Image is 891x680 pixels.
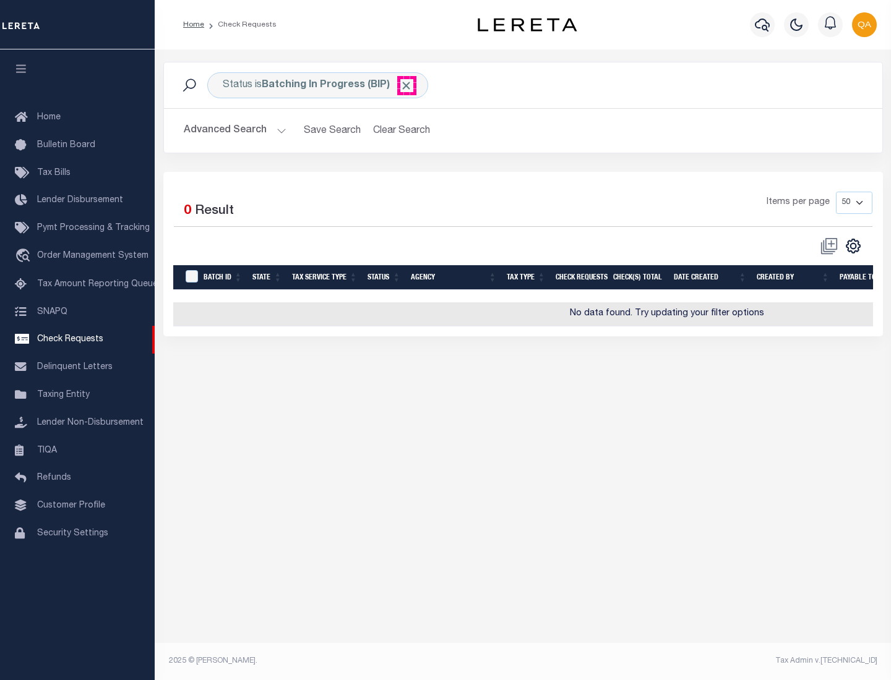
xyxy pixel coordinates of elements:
[608,265,669,291] th: Check(s) Total
[37,446,57,454] span: TIQA
[406,265,502,291] th: Agency: activate to sort column ascending
[400,79,413,92] span: Click to Remove
[37,169,71,177] span: Tax Bills
[262,80,413,90] b: Batching In Progress (BIP)
[37,391,90,399] span: Taxing Entity
[160,655,523,666] div: 2025 © [PERSON_NAME].
[37,252,148,260] span: Order Management System
[551,265,608,291] th: Check Requests
[37,501,105,510] span: Customer Profile
[368,119,436,143] button: Clear Search
[37,474,71,482] span: Refunds
[207,72,428,98] div: Status is
[247,265,287,291] th: State: activate to sort column ascending
[184,205,191,218] span: 0
[363,265,406,291] th: Status: activate to sort column ascending
[37,307,67,316] span: SNAPQ
[199,265,247,291] th: Batch Id: activate to sort column ascending
[296,119,368,143] button: Save Search
[37,335,103,344] span: Check Requests
[532,655,877,666] div: Tax Admin v.[TECHNICAL_ID]
[37,280,158,289] span: Tax Amount Reporting Queue
[195,202,234,221] label: Result
[37,224,150,232] span: Pymt Processing & Tracking
[37,363,113,372] span: Delinquent Letters
[204,19,277,30] li: Check Requests
[183,21,204,28] a: Home
[478,18,577,32] img: logo-dark.svg
[37,529,108,538] span: Security Settings
[37,141,95,150] span: Bulletin Board
[752,265,835,291] th: Created By: activate to sort column ascending
[37,196,123,205] span: Lender Disbursement
[287,265,363,291] th: Tax Service Type: activate to sort column ascending
[37,419,144,427] span: Lender Non-Disbursement
[37,113,61,122] span: Home
[15,249,35,265] i: travel_explore
[767,196,830,210] span: Items per page
[184,119,286,143] button: Advanced Search
[852,12,877,37] img: svg+xml;base64,PHN2ZyB4bWxucz0iaHR0cDovL3d3dy53My5vcmcvMjAwMC9zdmciIHBvaW50ZXItZXZlbnRzPSJub25lIi...
[669,265,752,291] th: Date Created: activate to sort column ascending
[502,265,551,291] th: Tax Type: activate to sort column ascending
